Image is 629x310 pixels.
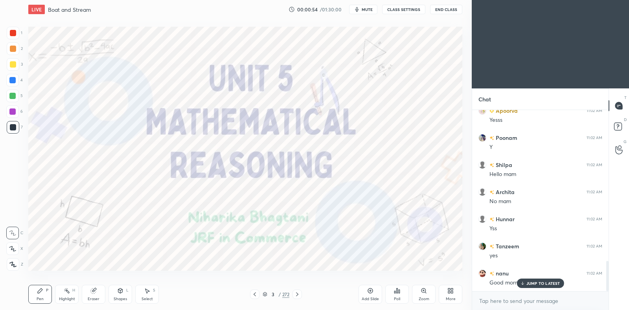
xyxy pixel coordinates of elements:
p: G [623,139,627,145]
button: End Class [430,5,462,14]
p: Chat [472,89,497,110]
button: mute [349,5,377,14]
div: Shapes [114,297,127,301]
div: More [446,297,456,301]
div: 3 [7,58,23,71]
div: Poll [394,297,400,301]
div: 2 [7,42,23,55]
div: H [72,288,75,292]
p: D [624,117,627,123]
div: S [153,288,155,292]
div: Add Slide [362,297,379,301]
p: JUMP TO LATEST [526,281,560,286]
div: P [46,288,48,292]
h4: Boat and Stream [48,6,91,13]
div: Highlight [59,297,75,301]
div: 272 [282,291,289,298]
div: X [6,242,23,255]
div: 4 [6,74,23,86]
p: T [624,95,627,101]
div: 3 [269,292,277,297]
div: Eraser [88,297,99,301]
div: Z [7,258,23,271]
div: 6 [6,105,23,118]
div: Zoom [419,297,429,301]
div: 7 [7,121,23,134]
div: 5 [6,90,23,102]
span: mute [362,7,373,12]
div: grid [472,110,609,291]
div: / [278,292,281,297]
button: CLASS SETTINGS [382,5,425,14]
div: Select [142,297,153,301]
div: LIVE [28,5,45,14]
div: C [6,227,23,239]
div: L [126,288,129,292]
div: 1 [7,27,22,39]
div: Pen [37,297,44,301]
